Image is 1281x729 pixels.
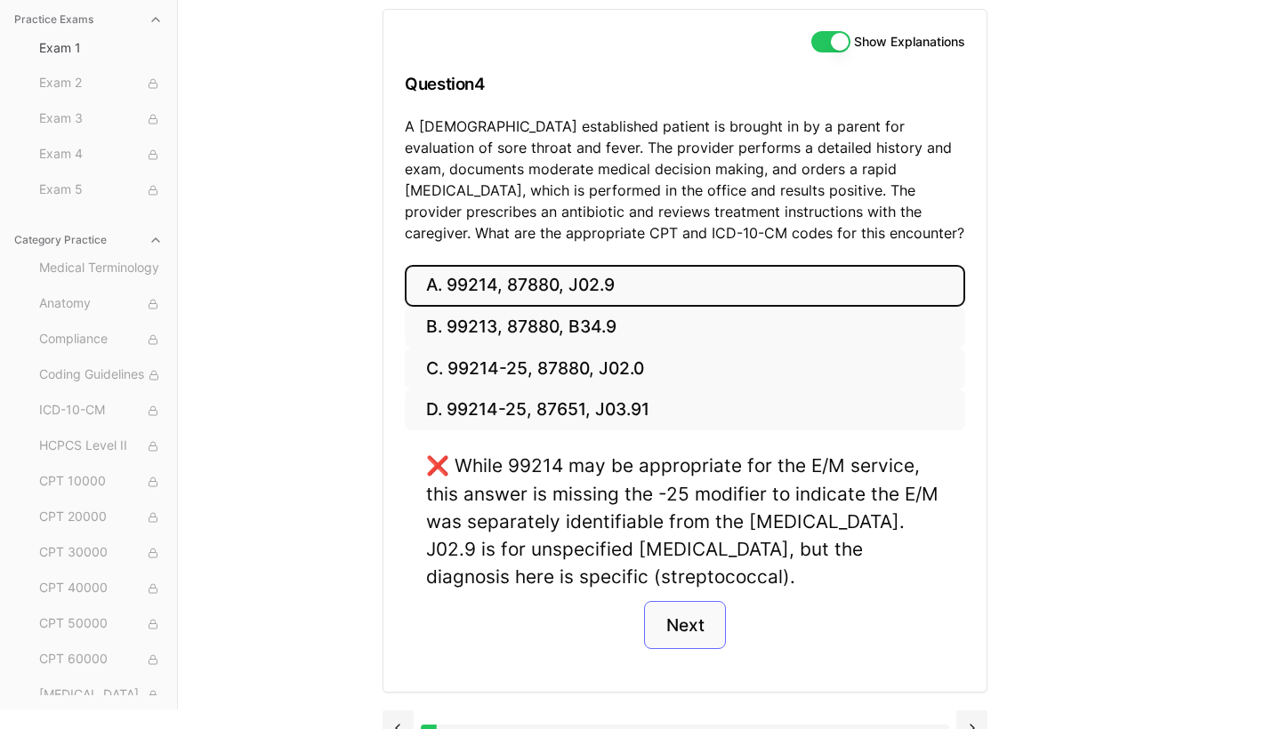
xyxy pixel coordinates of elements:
span: CPT 40000 [39,579,163,598]
span: Anatomy [39,294,163,314]
span: Exam 5 [39,180,163,200]
button: CPT 30000 [32,539,170,567]
span: Coding Guidelines [39,365,163,385]
button: [MEDICAL_DATA] [32,681,170,709]
button: HCPCS Level II [32,432,170,461]
button: CPT 60000 [32,645,170,674]
button: CPT 10000 [32,468,170,496]
button: Medical Terminology [32,254,170,283]
span: CPT 10000 [39,472,163,492]
button: A. 99214, 87880, J02.9 [405,265,965,307]
button: Category Practice [7,226,170,254]
button: ICD-10-CM [32,397,170,425]
button: CPT 20000 [32,503,170,532]
span: CPT 30000 [39,543,163,563]
button: Compliance [32,325,170,354]
span: Medical Terminology [39,259,163,278]
button: Exam 1 [32,34,170,62]
button: Anatomy [32,290,170,318]
button: D. 99214-25, 87651, J03.91 [405,389,965,431]
button: CPT 50000 [32,610,170,638]
span: [MEDICAL_DATA] [39,685,163,705]
h3: Question 4 [405,58,965,110]
p: A [DEMOGRAPHIC_DATA] established patient is brought in by a parent for evaluation of sore throat ... [405,116,965,244]
button: Practice Exams [7,5,170,34]
button: Next [644,601,725,649]
span: CPT 20000 [39,508,163,527]
button: Exam 3 [32,105,170,133]
span: HCPCS Level II [39,437,163,456]
button: Exam 5 [32,176,170,204]
button: Exam 2 [32,69,170,98]
button: Exam 4 [32,140,170,169]
span: CPT 60000 [39,650,163,669]
button: Coding Guidelines [32,361,170,389]
span: Exam 4 [39,145,163,164]
span: Exam 3 [39,109,163,129]
div: ❌ While 99214 may be appropriate for the E/M service, this answer is missing the -25 modifier to ... [426,452,944,590]
button: C. 99214-25, 87880, J02.0 [405,348,965,389]
span: Exam 1 [39,39,163,57]
span: CPT 50000 [39,614,163,634]
label: Show Explanations [854,36,965,48]
span: Compliance [39,330,163,349]
span: ICD-10-CM [39,401,163,421]
span: Exam 2 [39,74,163,93]
button: CPT 40000 [32,574,170,603]
button: B. 99213, 87880, B34.9 [405,307,965,348]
